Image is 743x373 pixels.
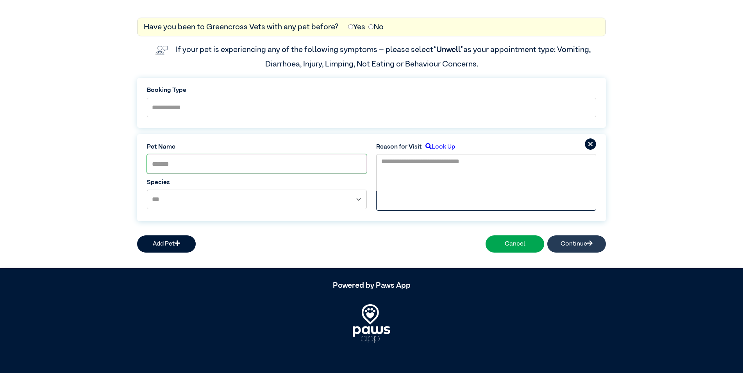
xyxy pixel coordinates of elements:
[486,235,544,253] button: Cancel
[144,21,339,33] label: Have you been to Greencross Vets with any pet before?
[433,46,463,54] span: “Unwell”
[147,86,596,95] label: Booking Type
[348,21,365,33] label: Yes
[137,281,606,290] h5: Powered by Paws App
[368,24,373,29] input: No
[422,142,455,152] label: Look Up
[376,142,422,152] label: Reason for Visit
[353,304,390,343] img: PawsApp
[147,142,367,152] label: Pet Name
[152,43,171,58] img: vet
[176,46,592,68] label: If your pet is experiencing any of the following symptoms – please select as your appointment typ...
[348,24,353,29] input: Yes
[547,235,606,253] button: Continue
[137,235,196,253] button: Add Pet
[368,21,384,33] label: No
[147,178,367,187] label: Species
